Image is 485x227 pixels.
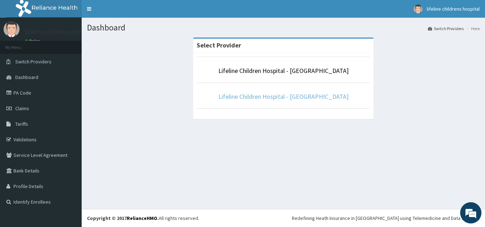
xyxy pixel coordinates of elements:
span: lifeline childrens hospital [427,6,480,12]
span: Claims [15,105,29,112]
a: Lifeline Children Hospital - [GEOGRAPHIC_DATA] [218,92,349,101]
span: Dashboard [15,74,38,80]
a: Switch Providers [428,25,464,32]
p: lifeline childrens hospital [25,29,96,35]
span: We're online! [41,68,98,140]
h1: Dashboard [87,23,480,32]
img: User Image [4,21,20,37]
span: Switch Providers [15,58,51,65]
strong: Copyright © 2017 . [87,215,159,221]
footer: All rights reserved. [82,209,485,227]
a: Online [25,39,42,44]
textarea: Type your message and hit 'Enter' [4,152,135,176]
img: d_794563401_company_1708531726252_794563401 [13,35,29,53]
li: Here [464,25,480,32]
div: Redefining Heath Insurance in [GEOGRAPHIC_DATA] using Telemedicine and Data Science! [292,215,480,222]
img: User Image [414,5,423,13]
a: Lifeline Children Hospital - [GEOGRAPHIC_DATA] [218,67,349,75]
div: Minimize live chat window [116,4,133,21]
a: RelianceHMO [127,215,157,221]
span: Tariffs [15,121,28,127]
strong: Select Provider [197,41,241,49]
div: Chat with us now [37,40,119,49]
